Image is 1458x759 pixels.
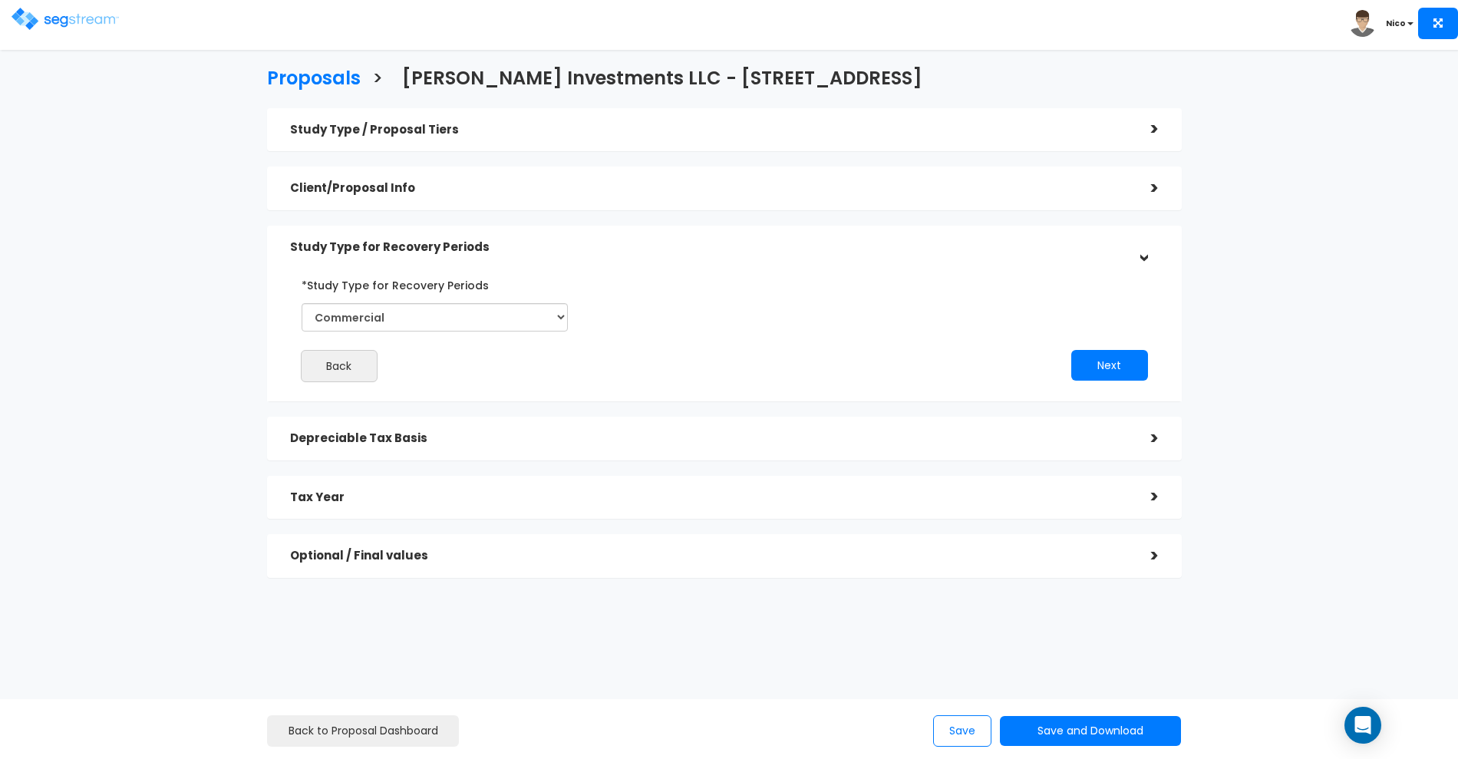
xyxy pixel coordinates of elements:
div: > [1128,485,1159,509]
a: Proposals [256,53,361,100]
div: > [1128,544,1159,568]
h3: Proposals [267,68,361,92]
h3: [PERSON_NAME] Investments LLC - [STREET_ADDRESS] [402,68,922,92]
a: Back to Proposal Dashboard [267,715,459,747]
button: Next [1071,350,1148,381]
b: Nico [1386,18,1406,29]
div: > [1128,117,1159,141]
h5: Optional / Final values [290,549,1128,563]
h3: > [372,68,383,92]
div: Open Intercom Messenger [1344,707,1381,744]
button: Save [933,715,991,747]
a: [PERSON_NAME] Investments LLC - [STREET_ADDRESS] [391,53,922,100]
img: avatar.png [1349,10,1376,37]
div: > [1128,177,1159,200]
img: logo.png [12,8,119,30]
label: *Study Type for Recovery Periods [302,272,489,293]
h5: Tax Year [290,491,1128,504]
button: Back [301,350,378,382]
div: > [1128,427,1159,450]
h5: Depreciable Tax Basis [290,432,1128,445]
h5: Client/Proposal Info [290,182,1128,195]
div: > [1131,232,1155,262]
h5: Study Type / Proposal Tiers [290,124,1128,137]
button: Save and Download [1000,716,1181,746]
h5: Study Type for Recovery Periods [290,241,1128,254]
